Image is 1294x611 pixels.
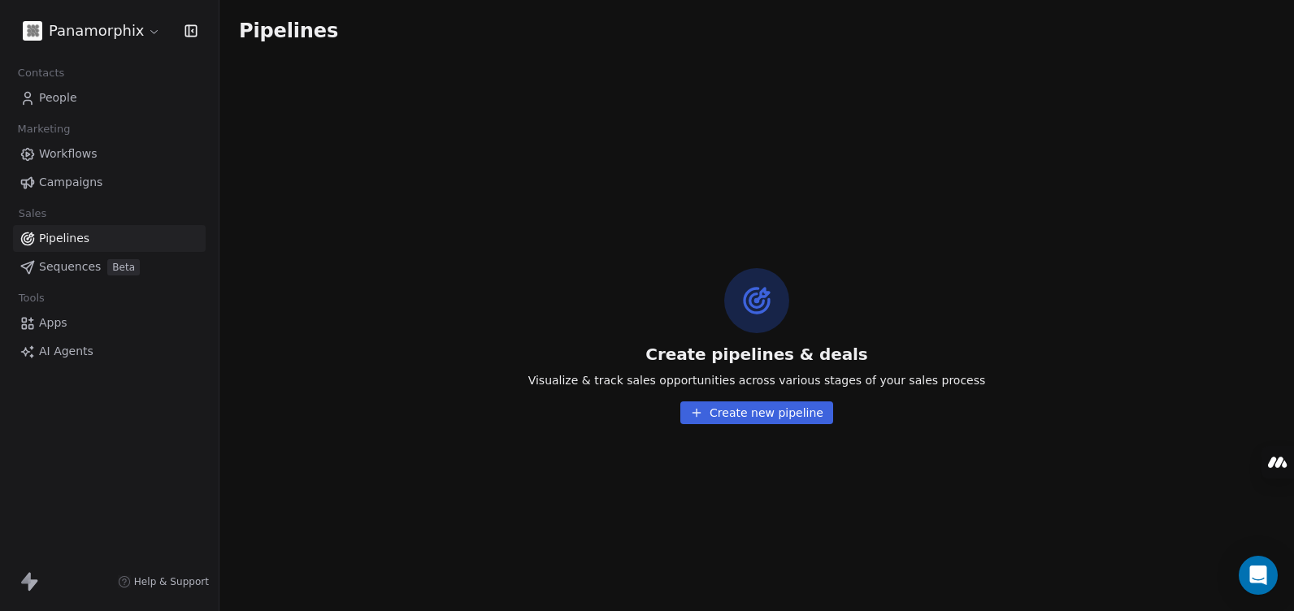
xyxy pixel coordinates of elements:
[13,84,206,111] a: People
[39,314,67,331] span: Apps
[11,286,51,310] span: Tools
[39,230,89,247] span: Pipelines
[39,258,101,275] span: Sequences
[11,117,77,141] span: Marketing
[118,575,209,588] a: Help & Support
[20,17,164,45] button: Panamorphix
[39,343,93,360] span: AI Agents
[13,310,206,336] a: Apps
[39,174,102,191] span: Campaigns
[13,338,206,365] a: AI Agents
[13,169,206,196] a: Campaigns
[13,225,206,252] a: Pipelines
[13,141,206,167] a: Workflows
[239,19,338,42] span: Pipelines
[645,343,867,366] span: Create pipelines & deals
[528,372,986,388] span: Visualize & track sales opportunities across various stages of your sales process
[39,145,98,162] span: Workflows
[11,61,72,85] span: Contacts
[23,21,42,41] img: Screenshot%202025-09-10%20at%2016.11.01.png
[39,89,77,106] span: People
[49,20,144,41] span: Panamorphix
[680,401,833,424] button: Create new pipeline
[11,201,54,226] span: Sales
[1239,556,1278,595] div: Open Intercom Messenger
[13,253,206,280] a: SequencesBeta
[107,259,140,275] span: Beta
[134,575,209,588] span: Help & Support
